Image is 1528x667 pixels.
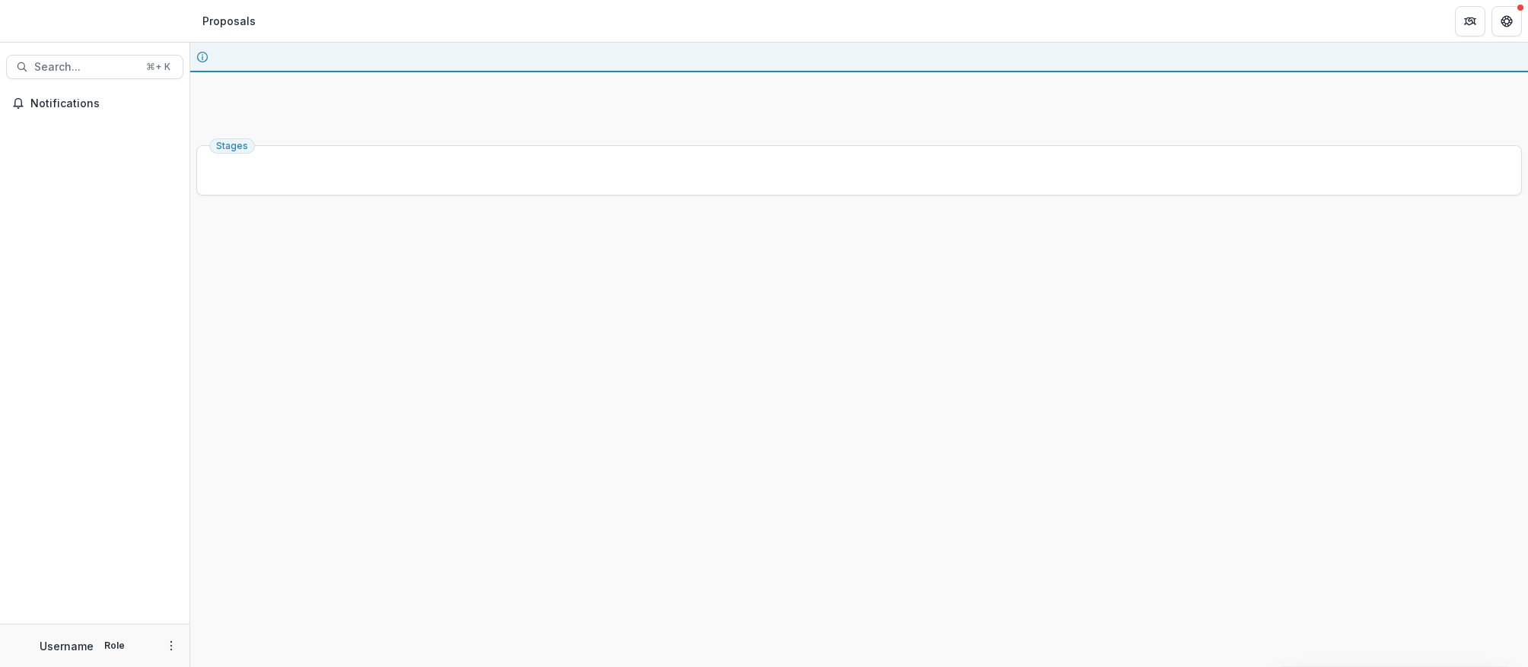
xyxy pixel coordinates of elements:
nav: breadcrumb [196,10,262,32]
p: Username [40,638,94,654]
button: Partners [1455,6,1485,37]
div: ⌘ + K [143,59,173,75]
span: Stages [216,141,248,151]
div: Proposals [202,13,256,29]
button: Search... [6,55,183,79]
span: Search... [34,61,137,74]
p: Role [100,639,129,653]
button: More [162,637,180,655]
span: Notifications [30,97,177,110]
button: Get Help [1491,6,1522,37]
button: Notifications [6,91,183,116]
